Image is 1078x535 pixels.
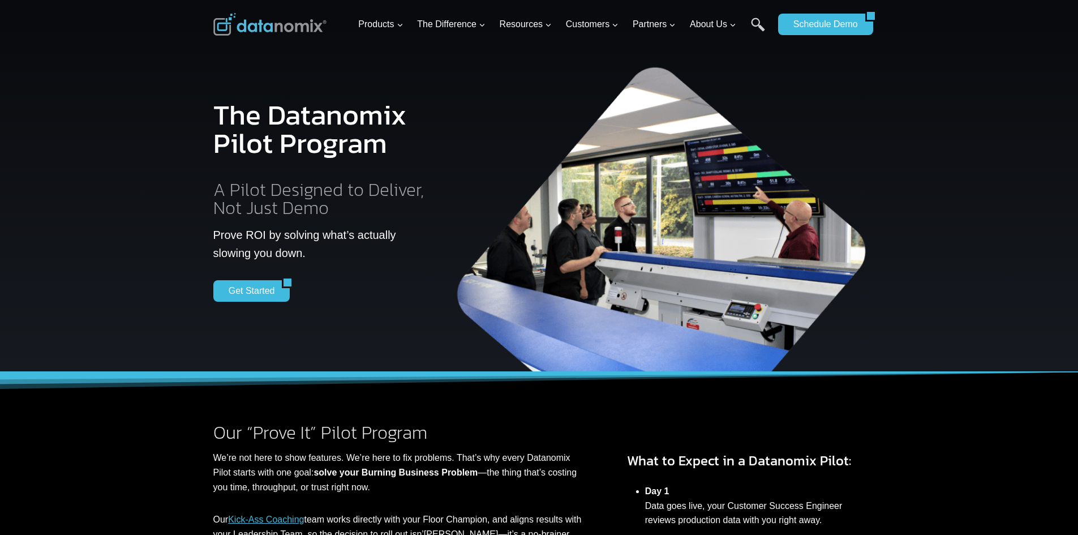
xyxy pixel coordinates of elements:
h3: What to Expect in a Datanomix Pilot: [627,451,865,471]
span: Customers [566,17,619,32]
li: Data goes live, your Customer Success Engineer reviews production data with you right away. [645,478,865,533]
p: Prove ROI by solving what’s actually slowing you down. [213,226,432,262]
nav: Primary Navigation [354,6,772,43]
a: Search [751,18,765,43]
h2: A Pilot Designed to Deliver, Not Just Demo [213,181,432,217]
a: Schedule Demo [778,14,865,35]
p: We’re not here to show features. We’re here to fix problems. That’s why every Datanomix Pilot sta... [213,451,582,494]
a: Get Started [213,280,282,302]
span: Partners [633,17,676,32]
strong: solve your Burning Business Problem [313,468,478,477]
h1: The Datanomix Pilot Program [213,92,432,166]
strong: Day 1 [645,486,669,496]
a: Kick-Ass Coaching [228,515,304,524]
span: Resources [500,17,552,32]
span: The Difference [417,17,486,32]
span: About Us [690,17,736,32]
span: Products [358,17,403,32]
img: The Datanomix Production Monitoring Pilot Program [450,57,875,372]
img: Datanomix [213,13,327,36]
h2: Our “Prove It” Pilot Program [213,423,582,442]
